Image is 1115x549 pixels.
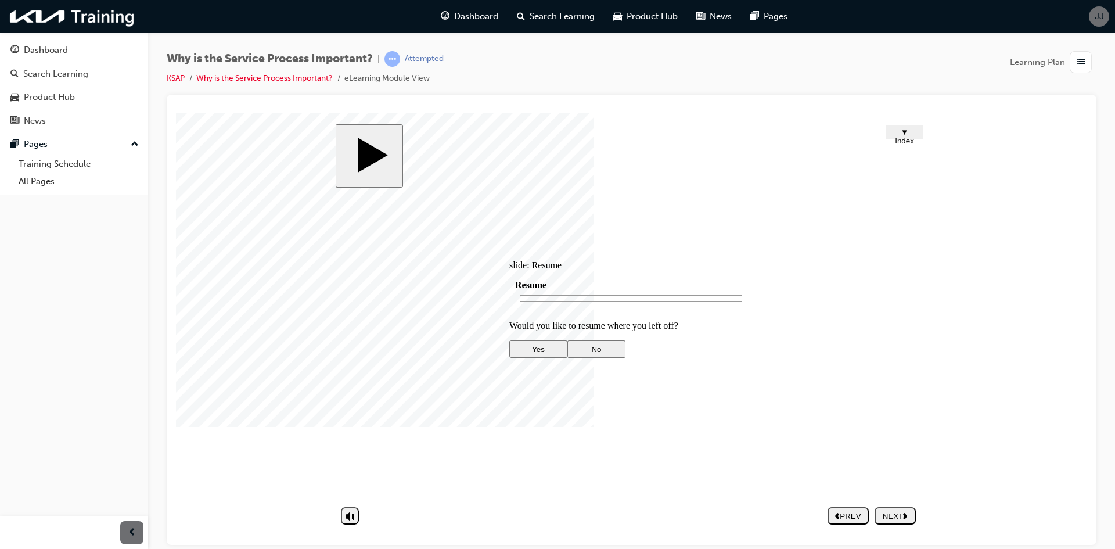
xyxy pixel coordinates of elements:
[24,114,46,128] div: News
[384,51,400,67] span: learningRecordVerb_ATTEMPT-icon
[377,52,380,66] span: |
[24,91,75,104] div: Product Hub
[10,116,19,127] span: news-icon
[333,147,577,157] div: slide: Resume
[441,9,449,24] span: guage-icon
[1077,55,1085,70] span: list-icon
[627,10,678,23] span: Product Hub
[5,134,143,155] button: Pages
[431,5,508,28] a: guage-iconDashboard
[517,9,525,24] span: search-icon
[24,138,48,151] div: Pages
[5,110,143,132] a: News
[530,10,595,23] span: Search Learning
[1095,10,1104,23] span: JJ
[14,155,143,173] a: Training Schedule
[344,72,430,85] li: eLearning Module View
[5,63,143,85] a: Search Learning
[1089,6,1109,27] button: JJ
[613,9,622,24] span: car-icon
[167,52,373,66] span: Why is the Service Process Important?
[696,9,705,24] span: news-icon
[750,9,759,24] span: pages-icon
[333,207,577,218] p: Would you like to resume where you left off?
[764,10,787,23] span: Pages
[23,67,88,81] div: Search Learning
[687,5,741,28] a: news-iconNews
[167,73,185,83] a: KSAP
[741,5,797,28] a: pages-iconPages
[10,45,19,56] span: guage-icon
[196,73,333,83] a: Why is the Service Process Important?
[128,526,136,540] span: prev-icon
[24,44,68,57] div: Dashboard
[710,10,732,23] span: News
[391,227,449,245] button: No
[405,53,444,64] div: Attempted
[10,139,19,150] span: pages-icon
[339,167,371,177] span: Resume
[508,5,604,28] a: search-iconSearch Learning
[6,5,139,28] img: kia-training
[604,5,687,28] a: car-iconProduct Hub
[131,137,139,152] span: up-icon
[333,227,391,245] button: Yes
[5,37,143,134] button: DashboardSearch LearningProduct HubNews
[10,69,19,80] span: search-icon
[1010,51,1096,73] button: Learning Plan
[14,173,143,191] a: All Pages
[5,40,143,61] a: Dashboard
[1010,56,1065,69] span: Learning Plan
[10,92,19,103] span: car-icon
[5,87,143,108] a: Product Hub
[454,10,498,23] span: Dashboard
